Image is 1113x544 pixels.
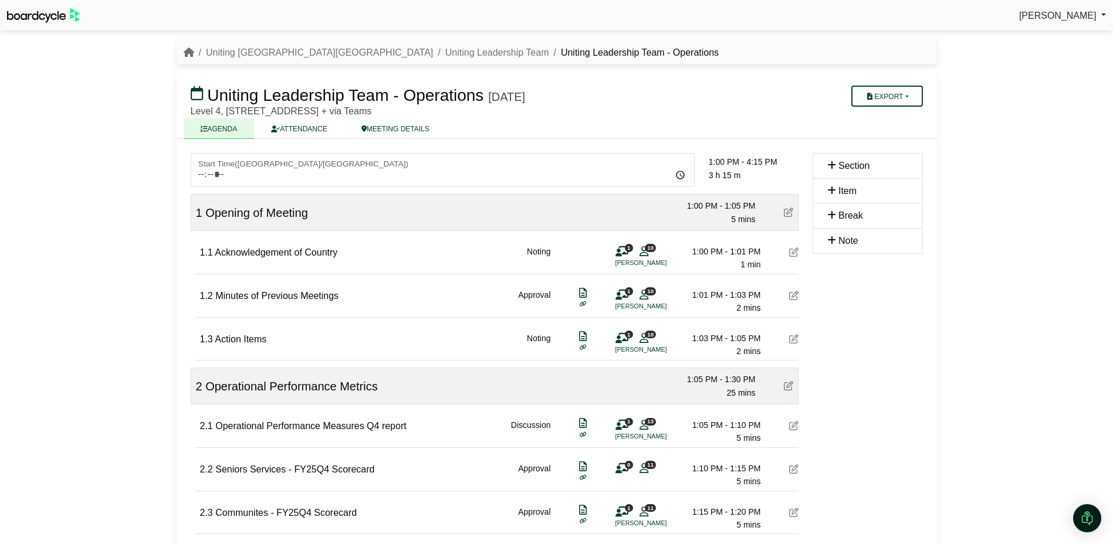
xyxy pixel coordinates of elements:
[645,244,656,251] span: 10
[200,334,213,344] span: 1.3
[184,118,255,139] a: AGENDA
[215,291,339,301] span: Minutes of Previous Meetings
[254,118,344,139] a: ATTENDANCE
[679,419,761,431] div: 1:05 PM - 1:10 PM
[679,462,761,475] div: 1:10 PM - 1:15 PM
[445,47,549,57] a: Uniting Leadership Team
[615,345,703,355] li: [PERSON_NAME]
[615,301,703,311] li: [PERSON_NAME]
[215,247,337,257] span: Acknowledgement of Country
[679,505,761,518] div: 1:15 PM - 1:20 PM
[200,421,213,431] span: 2.1
[625,244,633,251] span: 1
[511,419,551,445] div: Discussion
[196,206,202,219] span: 1
[615,431,703,441] li: [PERSON_NAME]
[1019,11,1097,21] span: [PERSON_NAME]
[736,303,760,312] span: 2 mins
[838,186,857,196] span: Item
[679,332,761,345] div: 1:03 PM - 1:05 PM
[7,8,80,23] img: BoardcycleBlackGreen-aaafeed430059cb809a45853b8cf6d952af9d84e6e89e1f1685b34bfd5cb7d64.svg
[736,346,760,356] span: 2 mins
[527,332,550,358] div: Noting
[645,331,656,338] span: 10
[838,236,858,246] span: Note
[736,520,760,529] span: 5 mins
[625,504,633,512] span: 1
[200,247,213,257] span: 1.1
[1073,504,1101,532] div: Open Intercom Messenger
[625,331,633,338] span: 1
[674,199,756,212] div: 1:00 PM - 1:05 PM
[625,418,633,426] span: 1
[344,118,446,139] a: MEETING DETAILS
[184,45,719,60] nav: breadcrumb
[709,155,799,168] div: 1:00 PM - 4:15 PM
[838,210,863,220] span: Break
[731,215,755,224] span: 5 mins
[625,287,633,295] span: 1
[215,421,406,431] span: Operational Performance Measures Q4 report
[518,288,550,315] div: Approval
[549,45,719,60] li: Uniting Leadership Team - Operations
[726,388,755,397] span: 25 mins
[838,161,870,171] span: Section
[518,505,550,532] div: Approval
[206,47,433,57] a: Uniting [GEOGRAPHIC_DATA][GEOGRAPHIC_DATA]
[518,462,550,488] div: Approval
[645,287,656,295] span: 10
[679,245,761,258] div: 1:00 PM - 1:01 PM
[740,260,760,269] span: 1 min
[205,380,377,393] span: Operational Performance Metrics
[215,508,357,518] span: Communites - FY25Q4 Scorecard
[200,464,213,474] span: 2.2
[736,433,760,443] span: 5 mins
[200,291,213,301] span: 1.2
[207,86,483,104] span: Uniting Leadership Team - Operations
[645,418,656,426] span: 13
[1019,8,1106,23] a: [PERSON_NAME]
[200,508,213,518] span: 2.3
[196,380,202,393] span: 2
[625,461,633,468] span: 0
[674,373,756,386] div: 1:05 PM - 1:30 PM
[215,464,374,474] span: Seniors Services - FY25Q4 Scorecard
[736,477,760,486] span: 5 mins
[205,206,308,219] span: Opening of Meeting
[215,334,266,344] span: Action Items
[851,86,922,107] button: Export
[488,90,525,104] div: [DATE]
[679,288,761,301] div: 1:01 PM - 1:03 PM
[615,258,703,268] li: [PERSON_NAME]
[645,461,656,468] span: 11
[191,106,372,116] span: Level 4, [STREET_ADDRESS] + via Teams
[645,504,656,512] span: 11
[527,245,550,271] div: Noting
[615,518,703,528] li: [PERSON_NAME]
[709,171,740,180] span: 3 h 15 m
